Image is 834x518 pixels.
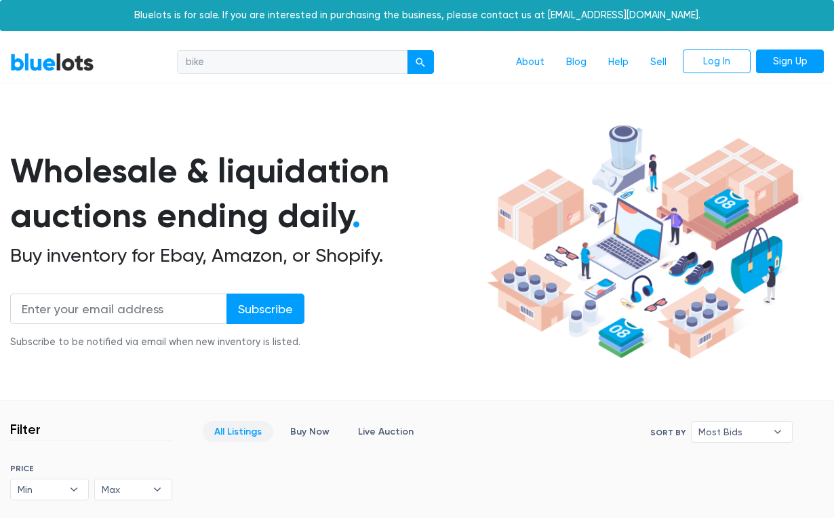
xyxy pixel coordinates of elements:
span: Min [18,479,62,500]
span: Most Bids [698,422,766,442]
h6: PRICE [10,464,172,473]
input: Search for inventory [177,50,408,75]
a: Live Auction [346,421,425,442]
a: All Listings [203,421,273,442]
span: . [352,195,361,236]
img: hero-ee84e7d0318cb26816c560f6b4441b76977f77a177738b4e94f68c95b2b83dbb.png [482,119,803,365]
a: Sell [639,49,677,75]
a: Log In [683,49,751,74]
a: Buy Now [279,421,341,442]
b: ▾ [60,479,88,500]
b: ▾ [143,479,172,500]
a: Help [597,49,639,75]
a: Sign Up [756,49,824,74]
div: Subscribe to be notified via email when new inventory is listed. [10,335,304,350]
a: Blog [555,49,597,75]
span: Max [102,479,146,500]
a: About [505,49,555,75]
label: Sort By [650,426,686,439]
h2: Buy inventory for Ebay, Amazon, or Shopify. [10,244,482,267]
a: BlueLots [10,52,94,72]
input: Enter your email address [10,294,227,324]
h3: Filter [10,421,41,437]
h1: Wholesale & liquidation auctions ending daily [10,148,482,239]
input: Subscribe [226,294,304,324]
b: ▾ [763,422,792,442]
